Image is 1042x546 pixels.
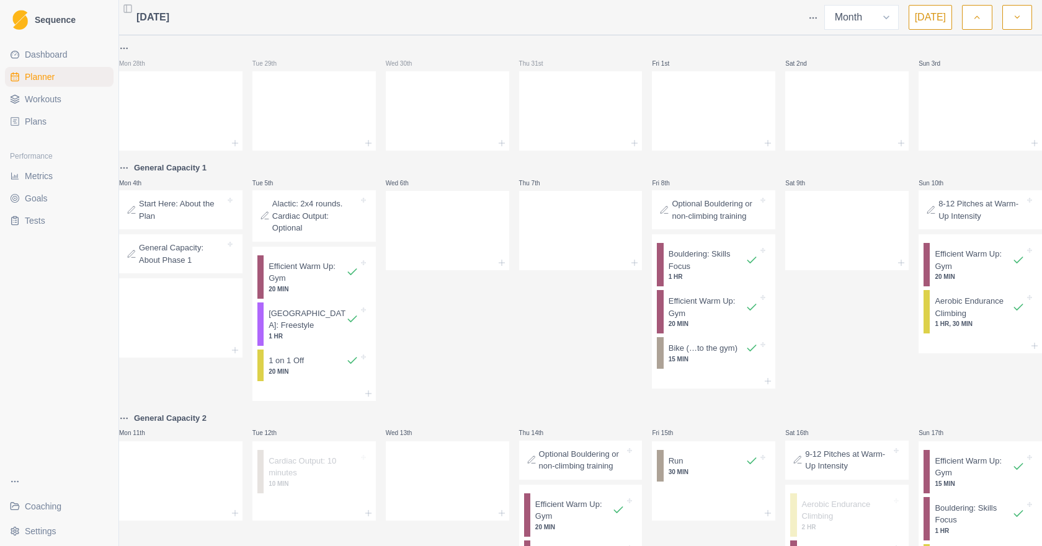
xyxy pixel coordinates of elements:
p: 20 MIN [669,319,759,328]
div: Aerobic Endurance Climbing2 HR [790,493,904,537]
p: 30 MIN [669,467,759,477]
div: Efficient Warm Up: Gym15 MIN [924,450,1037,493]
a: Goals [5,188,114,208]
div: General Capacity: About Phase 1 [119,234,243,273]
p: 1 HR [269,332,358,341]
a: Metrics [5,166,114,186]
span: Metrics [25,170,53,182]
a: Tests [5,211,114,231]
button: [DATE] [909,5,952,30]
div: Efficient Warm Up: Gym20 MIN [257,255,371,299]
p: Thu 31st [519,59,556,68]
p: 1 HR [935,526,1025,535]
p: Efficient Warm Up: Gym [535,498,613,522]
p: 15 MIN [935,479,1025,488]
p: Wed 13th [386,428,423,438]
p: 20 MIN [935,272,1025,281]
p: General Capacity 1 [134,162,207,174]
span: Planner [25,71,55,83]
p: 20 MIN [269,284,358,294]
p: 15 MIN [669,354,759,364]
span: Coaching [25,500,61,513]
div: Bouldering: Skills Focus1 HR [657,243,770,286]
span: Plans [25,115,47,128]
a: Plans [5,112,114,131]
p: Fri 8th [652,178,689,188]
div: Alactic: 2x4 rounds. Cardiac Output: Optional [252,190,376,242]
p: Tue 5th [252,178,290,188]
span: Workouts [25,93,61,105]
div: Start Here: About the Plan [119,190,243,229]
p: Optional Bouldering or non-climbing training [539,448,625,472]
p: Aerobic Endurance Climbing [935,295,1012,319]
p: Efficient Warm Up: Gym [935,455,1012,479]
button: Settings [5,521,114,541]
p: Sat 9th [785,178,822,188]
p: Run [669,455,684,467]
p: Bouldering: Skills Focus [669,248,746,272]
div: Efficient Warm Up: Gym20 MIN [657,290,770,333]
p: Thu 7th [519,178,556,188]
a: Coaching [5,496,114,516]
p: Sat 2nd [785,59,822,68]
div: Bike (…to the gym)15 MIN [657,337,770,369]
div: Aerobic Endurance Climbing1 HR, 30 MIN [924,290,1037,333]
a: Workouts [5,89,114,109]
p: Fri 15th [652,428,689,438]
div: Optional Bouldering or non-climbing training [652,190,775,229]
div: Optional Bouldering or non-climbing training [519,441,643,480]
p: Optional Bouldering or non-climbing training [672,198,758,222]
p: 20 MIN [535,522,625,532]
p: Mon 28th [119,59,156,68]
p: Bike (…to the gym) [669,342,737,354]
div: Run30 MIN [657,450,770,482]
span: Sequence [35,15,76,24]
div: [GEOGRAPHIC_DATA]: Freestyle1 HR [257,302,371,346]
p: 20 MIN [269,367,358,376]
span: [DATE] [136,10,169,25]
p: Tue 29th [252,59,290,68]
p: Efficient Warm Up: Gym [269,260,346,284]
div: Efficient Warm Up: Gym20 MIN [524,493,638,537]
p: Sun 17th [919,428,956,438]
p: Cardiac Output: 10 minutes [269,455,358,479]
div: Cardiac Output: 10 minutes10 MIN [257,450,371,493]
p: 1 on 1 Off [269,354,304,367]
p: [GEOGRAPHIC_DATA]: Freestyle [269,307,346,332]
p: Tue 12th [252,428,290,438]
p: Bouldering: Skills Focus [935,502,1012,526]
p: Fri 1st [652,59,689,68]
p: 1 HR, 30 MIN [935,319,1025,328]
div: 1 on 1 Off20 MIN [257,350,371,381]
p: Aerobic Endurance Climbing [802,498,892,522]
div: 9-12 Pitches at Warm-Up Intensity [785,441,909,480]
p: 2 HR [802,522,892,532]
p: General Capacity 2 [134,412,207,425]
p: 8-12 Pitches at Warm-Up Intensity [938,198,1025,222]
p: Wed 6th [386,178,423,188]
p: Thu 14th [519,428,556,438]
div: Bouldering: Skills Focus1 HR [924,497,1037,540]
span: Dashboard [25,48,68,61]
span: Tests [25,214,45,227]
div: Efficient Warm Up: Gym20 MIN [924,243,1037,286]
p: 1 HR [669,272,759,281]
p: Sat 16th [785,428,822,438]
p: Efficient Warm Up: Gym [935,248,1012,272]
p: 10 MIN [269,479,358,488]
p: Sun 3rd [919,59,956,68]
p: Efficient Warm Up: Gym [669,295,746,319]
a: Dashboard [5,45,114,64]
p: Wed 30th [386,59,423,68]
p: General Capacity: About Phase 1 [139,242,225,266]
a: LogoSequence [5,5,114,35]
p: Alactic: 2x4 rounds. Cardiac Output: Optional [272,198,358,234]
a: Planner [5,67,114,87]
img: Logo [12,10,28,30]
p: 9-12 Pitches at Warm-Up Intensity [805,448,891,472]
div: Performance [5,146,114,166]
div: 8-12 Pitches at Warm-Up Intensity [919,190,1042,229]
p: Mon 4th [119,178,156,188]
span: Goals [25,192,48,205]
p: Mon 11th [119,428,156,438]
